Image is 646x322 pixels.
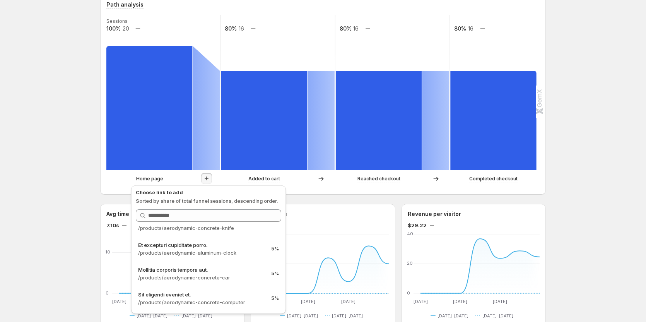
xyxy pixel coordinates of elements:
text: 20 [123,25,129,32]
p: Sorted by share of total funnel sessions, descending order. [136,197,281,205]
p: /products/aerodynamic-concrete-knife [138,224,262,232]
text: [DATE] [112,299,126,304]
p: Completed checkout [469,175,518,183]
p: Home page [136,175,163,183]
p: Choose link to add [136,188,281,196]
p: /products/aerodynamic-concrete-car [138,274,265,281]
text: 40 [407,231,413,236]
text: 16 [239,25,244,32]
p: Added to cart [248,175,280,183]
text: 80% [454,25,466,32]
text: 20 [407,261,413,266]
span: [DATE]–[DATE] [482,313,513,319]
button: [DATE]–[DATE] [475,311,516,320]
p: Reached checkout [357,175,400,183]
text: 16 [468,25,473,32]
h3: Path analysis [106,1,144,9]
button: [DATE]–[DATE] [280,311,321,320]
span: $29.22 [408,221,427,229]
p: /products/aerodynamic-concrete-computer [138,298,265,306]
text: [DATE] [342,299,356,304]
text: [DATE] [453,299,467,304]
p: 5% [271,246,279,252]
text: 10 [106,249,110,255]
h3: Avg time on page [106,210,152,218]
p: Et excepturi cupiditate porro. [138,241,265,249]
text: 100% [106,25,121,32]
text: 80% [225,25,237,32]
p: Sit eligendi eveniet et. [138,291,265,298]
text: 16 [353,25,359,32]
span: 7.10s [106,221,119,229]
span: [DATE]–[DATE] [332,313,363,319]
button: [DATE]–[DATE] [431,311,472,320]
button: [DATE]–[DATE] [325,311,366,320]
span: [DATE]–[DATE] [438,313,468,319]
path: Added to cart: 16 [221,71,307,170]
p: /products/aerodynamic-aluminum-clock [138,249,265,257]
span: [DATE]–[DATE] [287,313,318,319]
text: [DATE] [413,299,427,304]
p: 5% [271,295,279,301]
h3: Revenue per visitor [408,210,461,218]
path: Completed checkout: 16 [450,71,536,170]
p: 5% [271,271,279,277]
text: 80% [340,25,352,32]
text: 0 [106,290,109,296]
p: Mollitia corporis tempora aut. [138,266,265,274]
text: Sessions [106,18,128,24]
text: [DATE] [301,299,315,304]
text: 0 [407,290,410,296]
text: [DATE] [493,299,507,304]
